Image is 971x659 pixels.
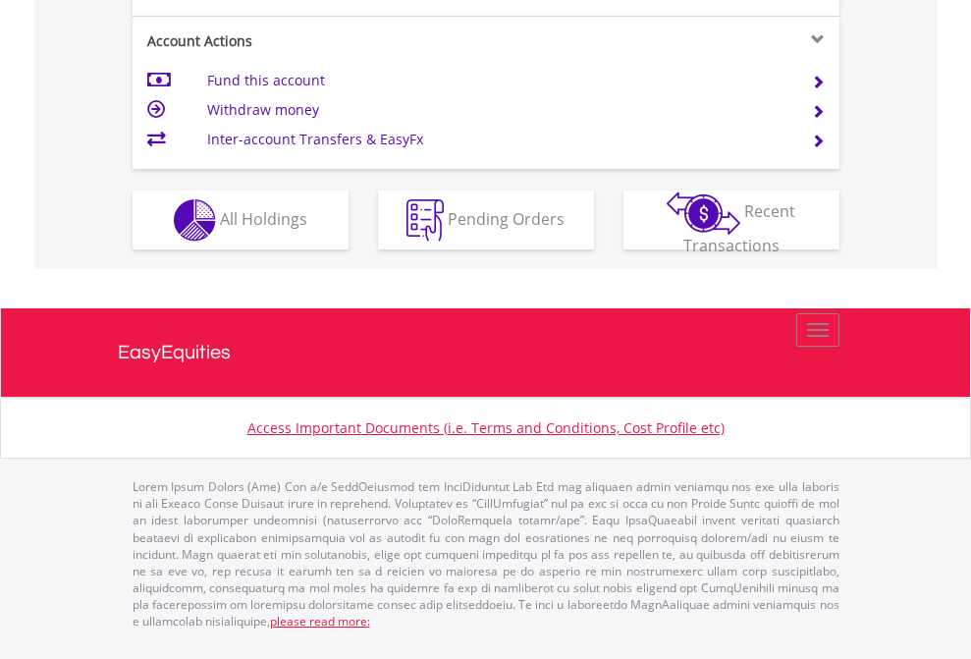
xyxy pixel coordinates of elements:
[448,207,565,229] span: Pending Orders
[220,207,307,229] span: All Holdings
[623,191,839,249] button: Recent Transactions
[133,191,349,249] button: All Holdings
[667,192,740,235] img: transactions-zar-wht.png
[133,31,486,51] div: Account Actions
[378,191,594,249] button: Pending Orders
[118,308,854,397] a: EasyEquities
[247,418,725,437] a: Access Important Documents (i.e. Terms and Conditions, Cost Profile etc)
[270,613,370,630] a: please read more:
[133,478,839,630] p: Lorem Ipsum Dolors (Ame) Con a/e SeddOeiusmod tem InciDiduntut Lab Etd mag aliquaen admin veniamq...
[406,199,444,242] img: pending_instructions-wht.png
[174,199,216,242] img: holdings-wht.png
[207,66,787,95] td: Fund this account
[207,95,787,125] td: Withdraw money
[207,125,787,154] td: Inter-account Transfers & EasyFx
